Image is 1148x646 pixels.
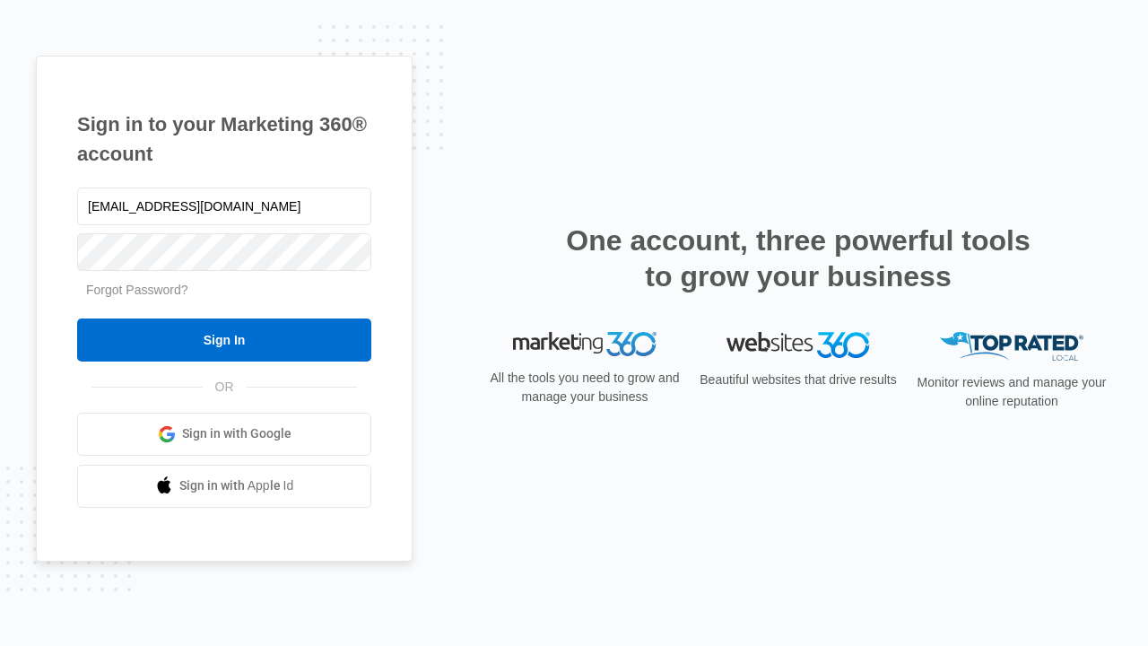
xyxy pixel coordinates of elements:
[182,424,291,443] span: Sign in with Google
[77,465,371,508] a: Sign in with Apple Id
[698,371,899,389] p: Beautiful websites that drive results
[940,332,1083,362] img: Top Rated Local
[179,476,294,495] span: Sign in with Apple Id
[726,332,870,358] img: Websites 360
[77,109,371,169] h1: Sign in to your Marketing 360® account
[561,223,1036,294] h2: One account, three powerful tools to grow your business
[513,332,657,357] img: Marketing 360
[86,283,188,297] a: Forgot Password?
[77,188,371,225] input: Email
[484,369,685,406] p: All the tools you need to grow and manage your business
[77,319,371,362] input: Sign In
[77,413,371,456] a: Sign in with Google
[911,373,1112,411] p: Monitor reviews and manage your online reputation
[203,378,247,397] span: OR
